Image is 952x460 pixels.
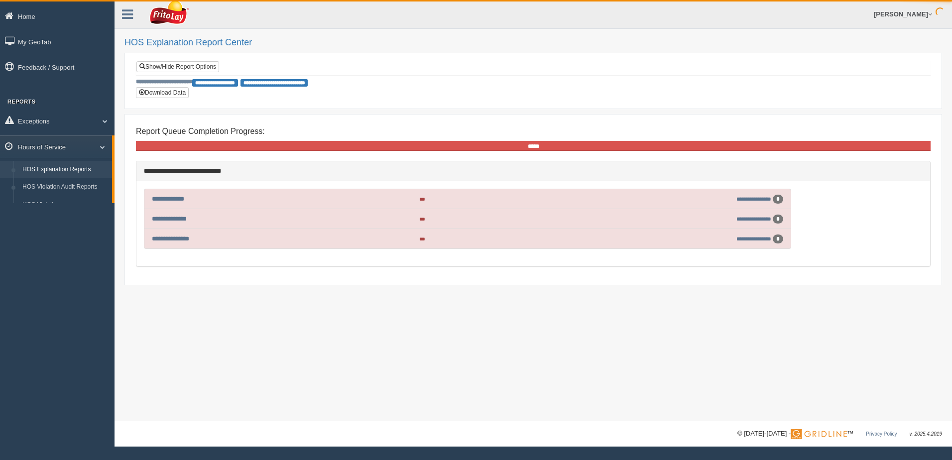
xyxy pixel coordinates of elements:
a: Privacy Policy [866,431,897,437]
img: Gridline [791,429,847,439]
a: HOS Violations [18,196,112,214]
a: Show/Hide Report Options [136,61,219,72]
span: v. 2025.4.2019 [910,431,942,437]
div: © [DATE]-[DATE] - ™ [737,429,942,439]
h2: HOS Explanation Report Center [124,38,942,48]
button: Download Data [136,87,189,98]
a: HOS Explanation Reports [18,161,112,179]
a: HOS Violation Audit Reports [18,178,112,196]
h4: Report Queue Completion Progress: [136,127,931,136]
